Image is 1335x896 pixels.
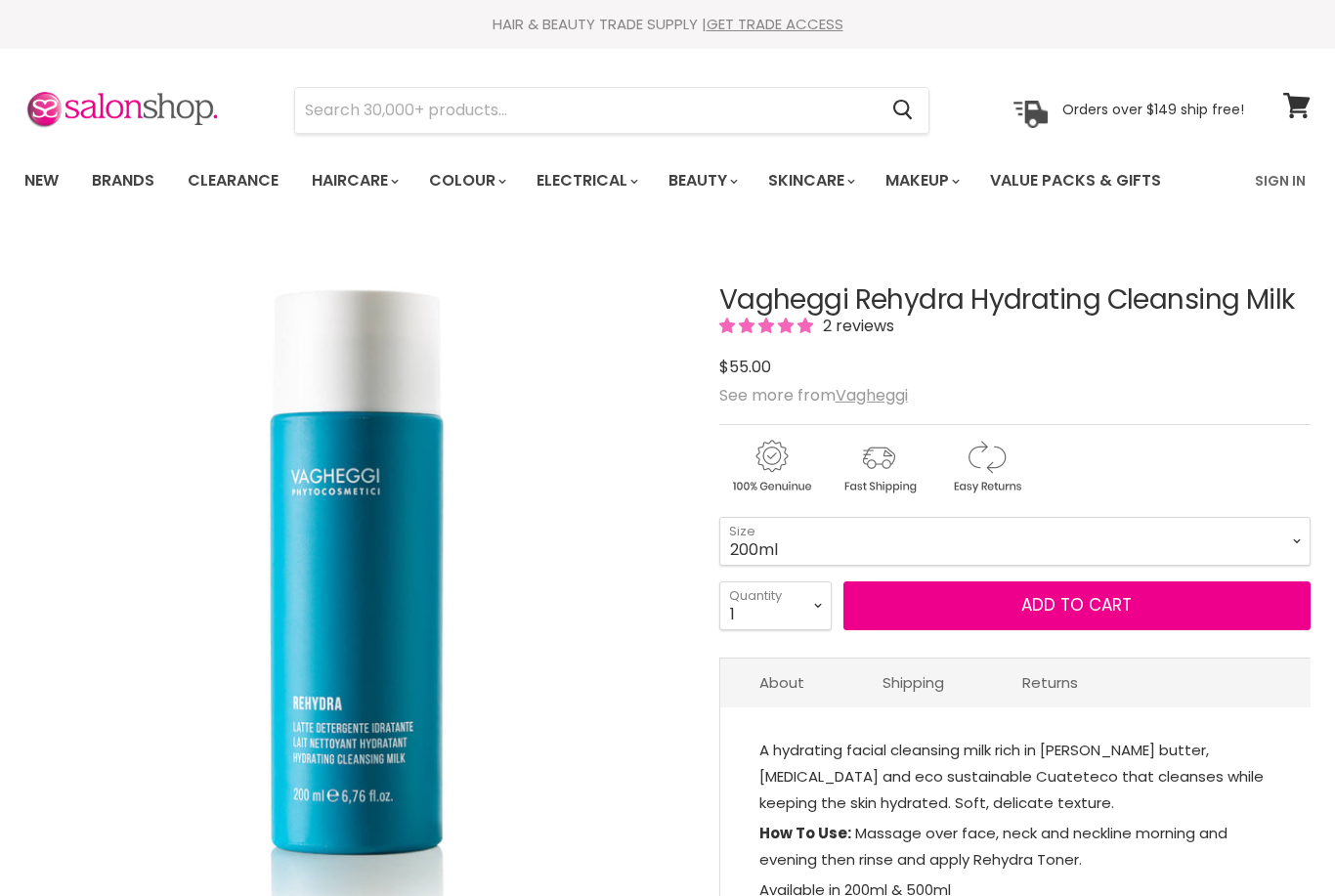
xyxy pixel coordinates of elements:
[754,160,867,201] a: Skincare
[295,88,877,133] input: Search
[827,437,930,496] img: shipping.gif
[877,88,928,133] button: Search
[654,160,750,201] a: Beauty
[759,823,1227,870] span: Massage over face, neck and neckline morning and evening then rinse and apply Rehydra Toner.
[817,315,894,337] span: 2 reviews
[719,581,832,630] select: Quantity
[975,160,1176,201] a: Value Packs & Gifts
[707,14,843,34] a: GET TRADE ACCESS
[10,152,1210,209] ul: Main menu
[719,285,1311,316] h1: Vagheggi Rehydra Hydrating Cleansing Milk
[1062,101,1244,118] p: Orders over $149 ship free!
[720,659,843,706] a: About
[173,160,293,201] a: Clearance
[719,356,771,378] span: $55.00
[759,740,1264,813] span: A hydrating facial cleansing milk rich in [PERSON_NAME] butter, [MEDICAL_DATA] and eco sustainabl...
[871,160,971,201] a: Makeup
[719,315,817,337] span: 5.00 stars
[1021,593,1132,617] span: Add to cart
[843,581,1311,630] button: Add to cart
[843,659,983,706] a: Shipping
[719,437,823,496] img: genuine.gif
[294,87,929,134] form: Product
[719,384,908,406] span: See more from
[934,437,1038,496] img: returns.gif
[836,384,908,406] a: Vagheggi
[77,160,169,201] a: Brands
[1243,160,1317,201] a: Sign In
[522,160,650,201] a: Electrical
[414,160,518,201] a: Colour
[759,823,851,843] strong: How To Use:
[297,160,410,201] a: Haircare
[983,659,1117,706] a: Returns
[10,160,73,201] a: New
